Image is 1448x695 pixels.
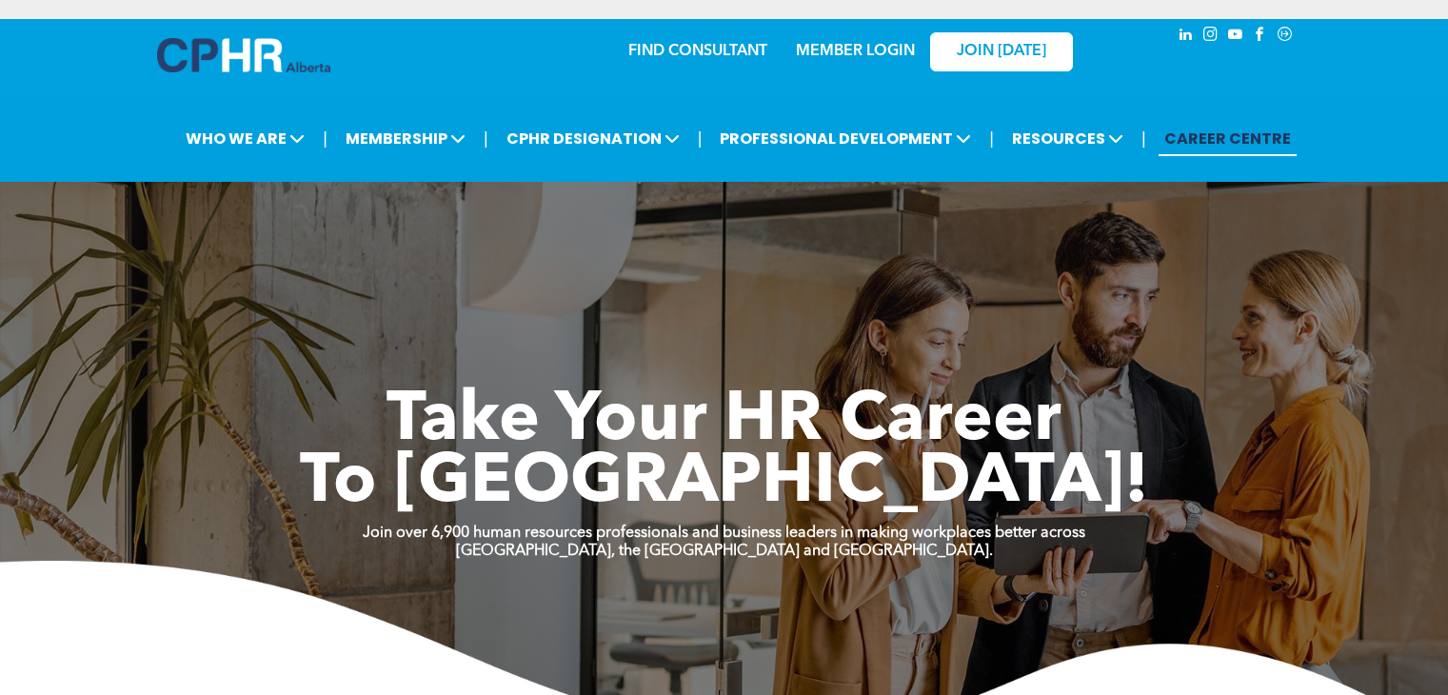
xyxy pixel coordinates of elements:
[180,121,310,156] span: WHO WE ARE
[628,44,767,59] a: FIND CONSULTANT
[456,544,993,559] strong: [GEOGRAPHIC_DATA], the [GEOGRAPHIC_DATA] and [GEOGRAPHIC_DATA].
[714,121,977,156] span: PROFESSIONAL DEVELOPMENT
[1225,24,1246,50] a: youtube
[1275,24,1296,50] a: Social network
[698,119,703,158] li: |
[501,121,685,156] span: CPHR DESIGNATION
[796,44,915,59] a: MEMBER LOGIN
[1159,121,1297,156] a: CAREER CENTRE
[300,449,1149,518] span: To [GEOGRAPHIC_DATA]!
[1250,24,1271,50] a: facebook
[157,38,330,72] img: A blue and white logo for cp alberta
[340,121,471,156] span: MEMBERSHIP
[323,119,327,158] li: |
[930,32,1073,71] a: JOIN [DATE]
[1006,121,1129,156] span: RESOURCES
[1141,119,1146,158] li: |
[1176,24,1197,50] a: linkedin
[363,526,1085,541] strong: Join over 6,900 human resources professionals and business leaders in making workplaces better ac...
[1200,24,1221,50] a: instagram
[989,119,994,158] li: |
[484,119,488,158] li: |
[387,387,1061,456] span: Take Your HR Career
[957,43,1046,61] span: JOIN [DATE]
